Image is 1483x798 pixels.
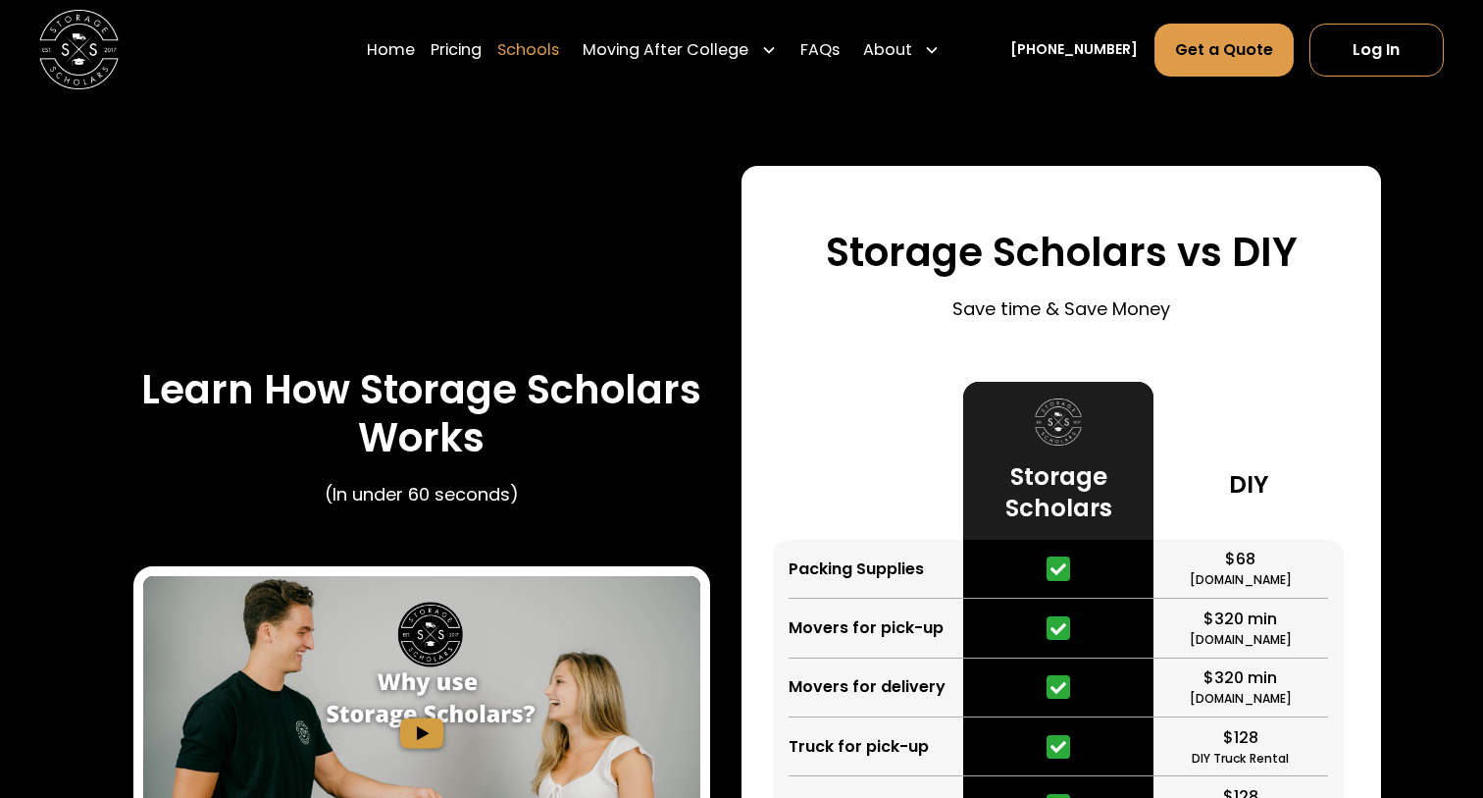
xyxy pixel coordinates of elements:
a: Log In [1309,23,1444,76]
h3: DIY [1229,469,1268,500]
h3: Storage Scholars vs DIY [826,229,1298,276]
div: Truck for pick-up [789,735,929,759]
img: Storage Scholars main logo [39,10,119,89]
a: home [39,10,119,89]
div: Moving After College [575,22,784,77]
div: [DOMAIN_NAME] [1190,571,1292,589]
div: $320 min [1203,666,1277,690]
div: [DOMAIN_NAME] [1190,631,1292,649]
div: About [855,22,947,77]
div: Movers for pick-up [789,616,944,640]
h3: Learn How Storage Scholars Works [133,366,710,461]
p: (In under 60 seconds) [325,481,519,507]
p: Save time & Save Money [952,295,1170,322]
img: Storage Scholars logo. [1035,399,1082,446]
a: [PHONE_NUMBER] [1010,39,1138,60]
div: $128 [1223,726,1258,750]
a: Pricing [431,22,482,77]
div: About [863,37,912,61]
a: FAQs [800,22,840,77]
div: Packing Supplies [789,558,924,581]
a: Schools [497,22,559,77]
div: Moving After College [583,37,748,61]
div: $320 min [1203,608,1277,631]
div: Movers for delivery [789,675,946,699]
div: $68 [1225,548,1255,571]
div: [DOMAIN_NAME] [1190,690,1292,708]
div: DIY Truck Rental [1192,750,1289,768]
a: Home [367,22,415,77]
a: Get a Quote [1154,23,1294,76]
h3: Storage Scholars [979,461,1138,523]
